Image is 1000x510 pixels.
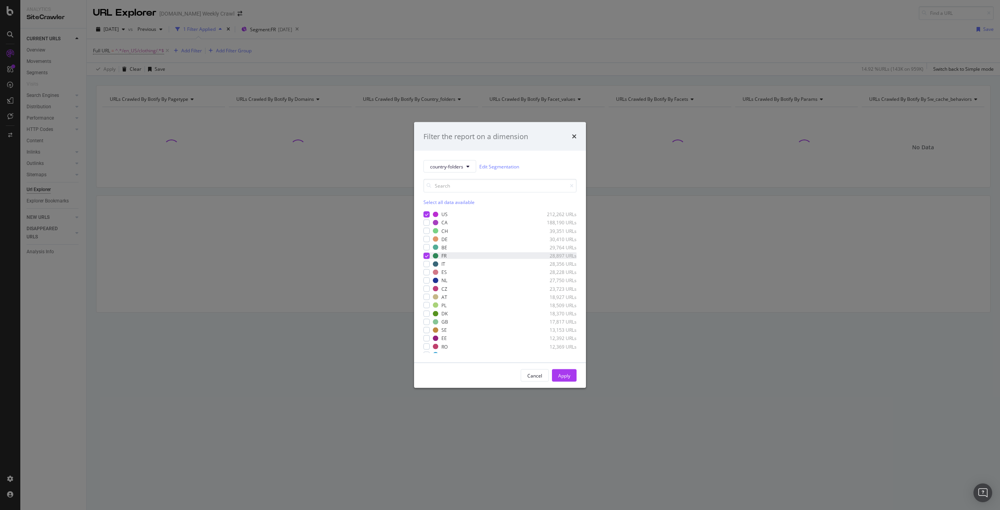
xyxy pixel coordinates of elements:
div: SE [441,327,447,333]
div: DE [441,236,448,242]
div: 28,228 URLs [538,269,577,276]
div: ES [441,269,447,276]
div: 28,897 URLs [538,252,577,259]
div: 18,509 URLs [538,302,577,308]
div: Select all data available [423,199,577,206]
div: IT [441,261,445,267]
div: NL [441,277,447,284]
div: Open Intercom Messenger [973,483,992,502]
div: modal [414,122,586,388]
div: EE [441,335,447,342]
div: 18,927 URLs [538,293,577,300]
div: 30,410 URLs [538,236,577,242]
div: times [572,131,577,141]
div: 12,365 URLs [538,351,577,358]
div: 17,817 URLs [538,319,577,325]
div: US [441,211,448,218]
div: PL [441,302,446,308]
div: BE [441,244,447,251]
div: RO [441,343,448,350]
div: 12,369 URLs [538,343,577,350]
div: 29,764 URLs [538,244,577,251]
div: GB [441,319,448,325]
div: DK [441,310,448,317]
button: Apply [552,369,577,382]
div: MC [441,351,449,358]
div: CA [441,219,448,226]
div: 23,723 URLs [538,285,577,292]
div: Apply [558,372,570,379]
div: CZ [441,285,447,292]
div: 27,750 URLs [538,277,577,284]
div: 12,392 URLs [538,335,577,342]
div: Filter the report on a dimension [423,131,528,141]
a: Edit Segmentation [479,162,519,170]
div: 13,153 URLs [538,327,577,333]
div: 39,351 URLs [538,227,577,234]
div: FR [441,252,446,259]
div: CH [441,227,448,234]
div: 28,356 URLs [538,261,577,267]
div: 188,190 URLs [538,219,577,226]
div: 212,262 URLs [538,211,577,218]
div: Cancel [527,372,542,379]
div: AT [441,293,447,300]
button: Cancel [521,369,549,382]
button: country-folders [423,160,476,173]
span: country-folders [430,163,463,170]
div: 18,370 URLs [538,310,577,317]
input: Search [423,179,577,193]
